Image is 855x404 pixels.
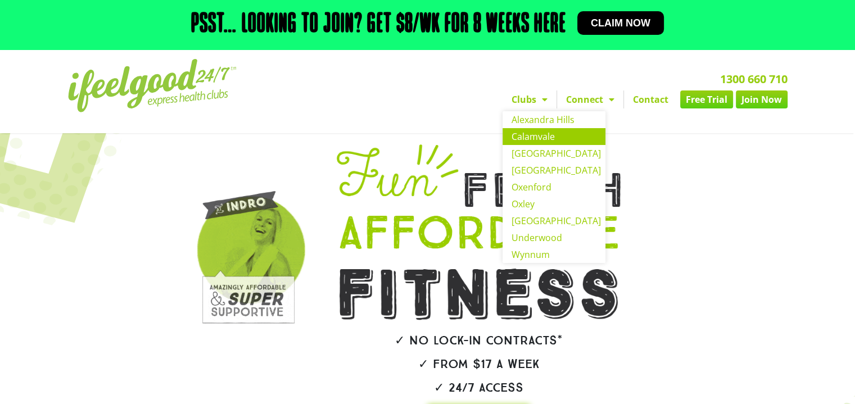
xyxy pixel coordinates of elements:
a: Oxenford [503,179,605,196]
a: Connect [557,90,623,108]
h2: ✓ From $17 a week [305,358,653,370]
a: Calamvale [503,128,605,145]
a: Claim now [577,11,664,35]
h2: ✓ 24/7 Access [305,382,653,394]
a: Join Now [736,90,788,108]
ul: Clubs [503,111,605,263]
nav: Menu [324,90,788,108]
h2: ✓ No lock-in contracts* [305,334,653,347]
a: Contact [624,90,677,108]
a: Underwood [503,229,605,246]
a: Clubs [503,90,557,108]
a: Oxley [503,196,605,212]
span: Claim now [591,18,650,28]
h2: Psst… Looking to join? Get $8/wk for 8 weeks here [191,11,566,38]
a: [GEOGRAPHIC_DATA] [503,162,605,179]
a: Free Trial [680,90,733,108]
a: Wynnum [503,246,605,263]
a: 1300 660 710 [720,71,788,87]
a: Alexandra Hills [503,111,605,128]
a: [GEOGRAPHIC_DATA] [503,212,605,229]
a: [GEOGRAPHIC_DATA] [503,145,605,162]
